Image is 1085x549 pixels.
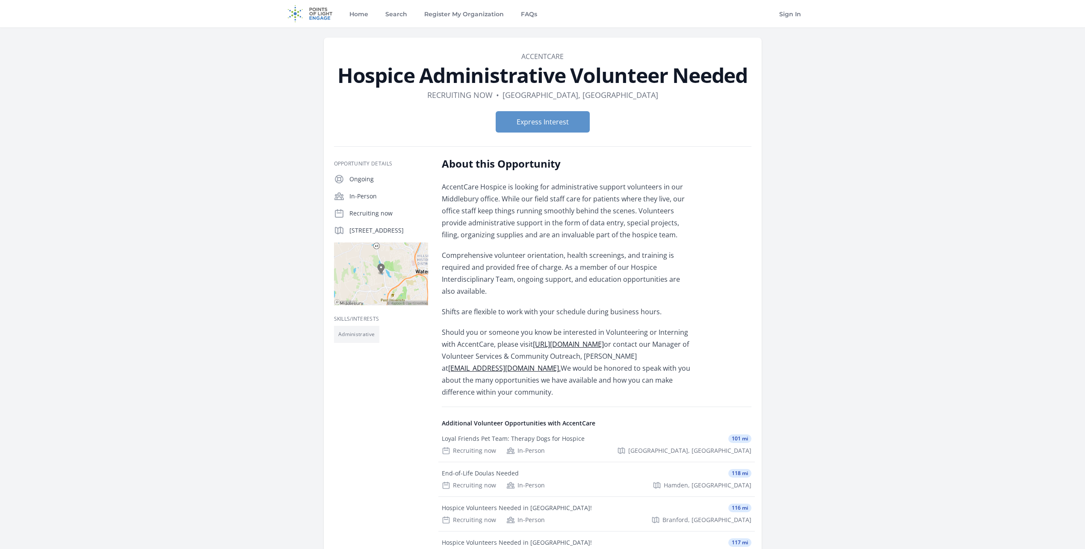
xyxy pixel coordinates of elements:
[506,446,545,455] div: In-Person
[442,469,519,478] div: End-of-Life Doulas Needed
[334,316,428,322] h3: Skills/Interests
[442,306,692,318] p: Shifts are flexible to work with your schedule during business hours.
[334,326,379,343] li: Administrative
[506,481,545,490] div: In-Person
[662,516,751,524] span: Branford, [GEOGRAPHIC_DATA]
[334,160,428,167] h3: Opportunity Details
[442,326,692,398] p: Should you or someone you know be interested in Volunteering or Interning with AccentCare, please...
[442,157,692,171] h2: About this Opportunity
[442,516,496,524] div: Recruiting now
[349,226,428,235] p: [STREET_ADDRESS]
[496,111,590,133] button: Express Interest
[442,446,496,455] div: Recruiting now
[664,481,751,490] span: Hamden, [GEOGRAPHIC_DATA]
[728,504,751,512] span: 116 mi
[334,242,428,305] img: Map
[728,469,751,478] span: 118 mi
[442,481,496,490] div: Recruiting now
[438,428,755,462] a: Loyal Friends Pet Team: Therapy Dogs for Hospice 101 mi Recruiting now In-Person [GEOGRAPHIC_DATA...
[503,89,658,101] dd: [GEOGRAPHIC_DATA], [GEOGRAPHIC_DATA]
[442,181,692,241] p: AccentCare Hospice is looking for administrative support volunteers in our Middlebury office. Whi...
[442,419,751,428] h4: Additional Volunteer Opportunities with AccentCare
[442,538,592,547] div: Hospice Volunteers Needed in [GEOGRAPHIC_DATA]!
[628,446,751,455] span: [GEOGRAPHIC_DATA], [GEOGRAPHIC_DATA]
[349,175,428,183] p: Ongoing
[442,504,592,512] div: Hospice Volunteers Needed in [GEOGRAPHIC_DATA]!
[448,363,561,373] a: [EMAIL_ADDRESS][DOMAIN_NAME].
[438,462,755,496] a: End-of-Life Doulas Needed 118 mi Recruiting now In-Person Hamden, [GEOGRAPHIC_DATA]
[438,497,755,531] a: Hospice Volunteers Needed in [GEOGRAPHIC_DATA]! 116 mi Recruiting now In-Person Branford, [GEOGRA...
[728,538,751,547] span: 117 mi
[728,434,751,443] span: 101 mi
[533,339,604,349] a: [URL][DOMAIN_NAME]
[349,209,428,218] p: Recruiting now
[442,249,692,297] p: Comprehensive volunteer orientation, health screenings, and training is required and provided fre...
[334,65,751,86] h1: Hospice Administrative Volunteer Needed
[506,516,545,524] div: In-Person
[496,89,499,101] div: •
[427,89,493,101] dd: Recruiting now
[521,52,564,61] a: AccentCare
[442,434,585,443] div: Loyal Friends Pet Team: Therapy Dogs for Hospice
[349,192,428,201] p: In-Person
